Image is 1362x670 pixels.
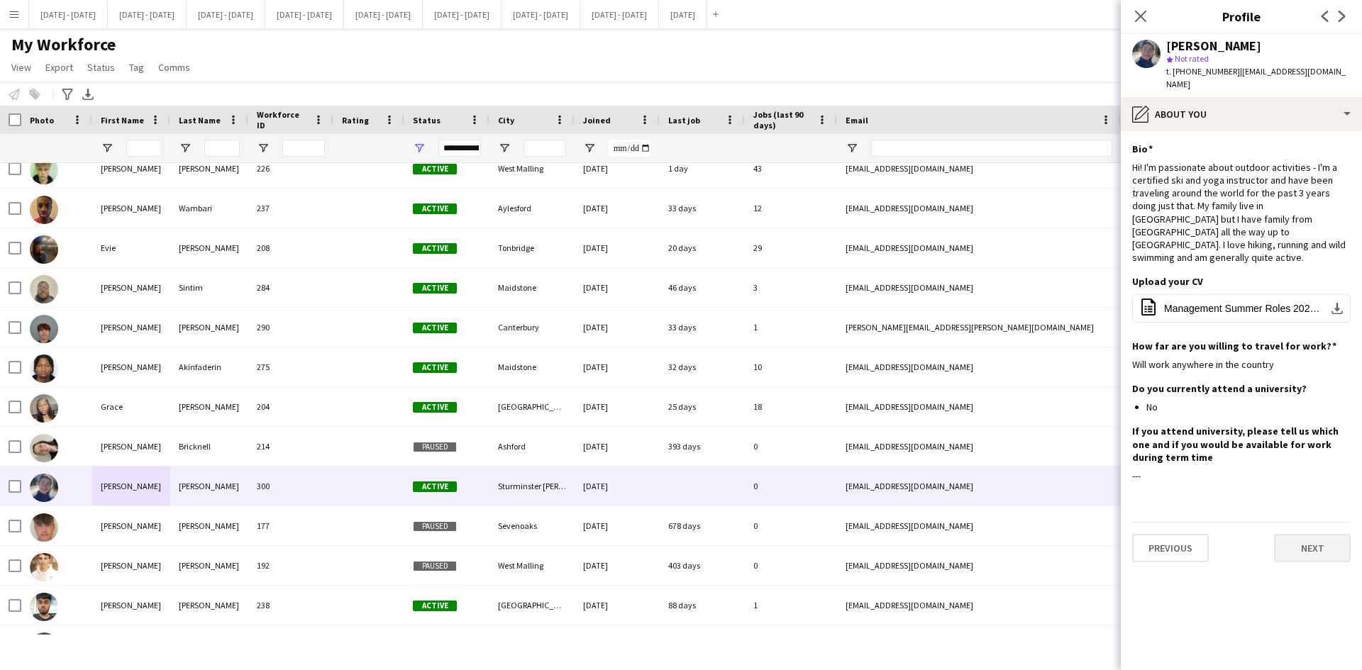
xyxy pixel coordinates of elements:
[575,149,660,188] div: [DATE]
[660,347,745,386] div: 32 days
[745,586,837,625] div: 1
[660,308,745,347] div: 33 days
[837,228,1121,267] div: [EMAIL_ADDRESS][DOMAIN_NAME]
[668,115,700,125] span: Last job
[123,58,150,77] a: Tag
[11,34,116,55] span: My Workforce
[265,1,344,28] button: [DATE] - [DATE]
[413,362,457,373] span: Active
[413,115,441,125] span: Status
[1132,358,1351,371] div: Will work anywhere in the country
[30,434,58,462] img: Hannah Bricknell
[1132,294,1351,323] button: Management Summer Roles 2025 CV.docx.pdf
[92,427,170,466] div: [PERSON_NAME]
[413,561,457,571] span: Paused
[1121,7,1362,26] h3: Profile
[344,1,423,28] button: [DATE] - [DATE]
[30,354,58,383] img: Gabriel Akinfaderin
[92,467,170,506] div: [PERSON_NAME]
[342,115,369,125] span: Rating
[502,1,580,28] button: [DATE] - [DATE]
[489,586,575,625] div: [GEOGRAPHIC_DATA]
[248,149,333,188] div: 226
[29,1,108,28] button: [DATE] - [DATE]
[153,58,196,77] a: Comms
[489,625,575,664] div: Sevenoaks
[248,506,333,545] div: 177
[837,268,1121,307] div: [EMAIL_ADDRESS][DOMAIN_NAME]
[413,164,457,174] span: Active
[170,347,248,386] div: Akinfaderin
[30,593,58,621] img: Haseeb Masud
[489,387,575,426] div: [GEOGRAPHIC_DATA]
[30,115,54,125] span: Photo
[1166,40,1261,52] div: [PERSON_NAME]
[837,427,1121,466] div: [EMAIL_ADDRESS][DOMAIN_NAME]
[45,61,73,74] span: Export
[660,625,745,664] div: 25 days
[82,58,121,77] a: Status
[101,142,113,155] button: Open Filter Menu
[745,546,837,585] div: 0
[1164,303,1324,314] span: Management Summer Roles 2025 CV.docx.pdf
[257,142,270,155] button: Open Filter Menu
[1146,401,1351,413] li: No
[580,1,659,28] button: [DATE] - [DATE]
[489,189,575,228] div: Aylesford
[92,506,170,545] div: [PERSON_NAME]
[30,394,58,423] img: Grace Anieke
[101,115,144,125] span: First Name
[660,387,745,426] div: 25 days
[30,235,58,264] img: Evie Pratt
[413,601,457,611] span: Active
[423,1,502,28] button: [DATE] - [DATE]
[170,625,248,664] div: Lawrenson
[126,140,162,157] input: First Name Filter Input
[489,506,575,545] div: Sevenoaks
[660,228,745,267] div: 20 days
[248,189,333,228] div: 237
[170,149,248,188] div: [PERSON_NAME]
[92,586,170,625] div: [PERSON_NAME]
[248,268,333,307] div: 284
[575,467,660,506] div: [DATE]
[1132,275,1203,288] h3: Upload your CV
[170,586,248,625] div: [PERSON_NAME]
[660,506,745,545] div: 678 days
[158,61,190,74] span: Comms
[30,632,58,661] img: Helen Lawrenson
[489,268,575,307] div: Maidstone
[170,467,248,506] div: [PERSON_NAME]
[248,427,333,466] div: 214
[129,61,144,74] span: Tag
[745,427,837,466] div: 0
[660,586,745,625] div: 88 days
[1132,143,1153,155] h3: Bio
[489,149,575,188] div: West Malling
[413,203,457,214] span: Active
[745,625,837,664] div: 3
[837,149,1121,188] div: [EMAIL_ADDRESS][DOMAIN_NAME]
[498,142,511,155] button: Open Filter Menu
[745,506,837,545] div: 0
[30,156,58,184] img: Ethan Holcombe
[745,228,837,267] div: 29
[30,474,58,502] img: Hannah Taylor
[745,189,837,228] div: 12
[524,140,566,157] input: City Filter Input
[489,228,575,267] div: Tonbridge
[413,283,457,294] span: Active
[170,268,248,307] div: Sintim
[837,586,1121,625] div: [EMAIL_ADDRESS][DOMAIN_NAME]
[575,387,660,426] div: [DATE]
[6,58,37,77] a: View
[745,387,837,426] div: 18
[575,506,660,545] div: [DATE]
[660,149,745,188] div: 1 day
[583,142,596,155] button: Open Filter Menu
[1274,534,1351,562] button: Next
[92,625,170,664] div: [PERSON_NAME]
[609,140,651,157] input: Joined Filter Input
[498,115,514,125] span: City
[248,467,333,506] div: 300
